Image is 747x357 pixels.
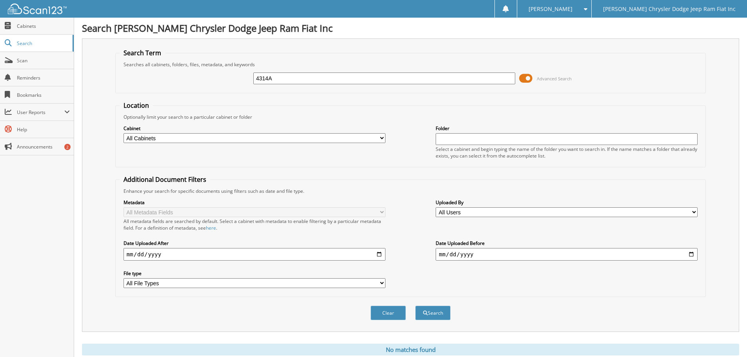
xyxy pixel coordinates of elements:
[529,7,573,11] span: [PERSON_NAME]
[17,57,70,64] span: Scan
[537,76,572,82] span: Advanced Search
[436,146,698,159] div: Select a cabinet and begin typing the name of the folder you want to search in. If the name match...
[82,22,739,34] h1: Search [PERSON_NAME] Chrysler Dodge Jeep Ram Fiat Inc
[371,306,406,320] button: Clear
[64,144,71,150] div: 2
[206,225,216,231] a: here
[124,218,385,231] div: All metadata fields are searched by default. Select a cabinet with metadata to enable filtering b...
[436,199,698,206] label: Uploaded By
[436,240,698,246] label: Date Uploaded Before
[17,23,70,29] span: Cabinets
[124,248,385,261] input: start
[8,4,67,14] img: scan123-logo-white.svg
[17,92,70,98] span: Bookmarks
[415,306,451,320] button: Search
[17,40,69,47] span: Search
[82,344,739,355] div: No matches found
[603,7,736,11] span: [PERSON_NAME] Chrysler Dodge Jeep Ram Fiat Inc
[120,114,702,120] div: Optionally limit your search to a particular cabinet or folder
[17,143,70,150] span: Announcements
[120,101,153,110] legend: Location
[17,74,70,81] span: Reminders
[120,49,165,57] legend: Search Term
[124,125,385,132] label: Cabinet
[124,270,385,277] label: File type
[436,125,698,132] label: Folder
[120,188,702,194] div: Enhance your search for specific documents using filters such as date and file type.
[17,109,64,116] span: User Reports
[17,126,70,133] span: Help
[120,175,210,184] legend: Additional Document Filters
[124,240,385,246] label: Date Uploaded After
[120,61,702,68] div: Searches all cabinets, folders, files, metadata, and keywords
[124,199,385,206] label: Metadata
[436,248,698,261] input: end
